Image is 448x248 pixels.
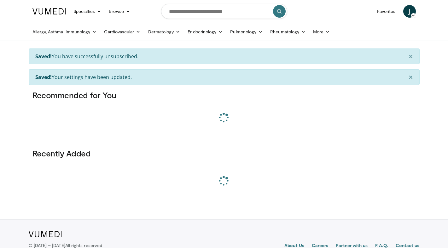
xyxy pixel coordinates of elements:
strong: Saved! [35,53,52,60]
img: VuMedi Logo [29,231,62,237]
span: All rights reserved [65,243,102,248]
a: J [403,5,416,18]
a: Pulmonology [226,25,266,38]
a: Rheumatology [266,25,309,38]
strong: Saved! [35,74,52,81]
a: Favorites [373,5,399,18]
a: Dermatology [144,25,184,38]
input: Search topics, interventions [161,4,287,19]
a: Endocrinology [184,25,226,38]
a: More [309,25,334,38]
a: Allergy, Asthma, Immunology [29,25,101,38]
h3: Recommended for You [32,90,416,100]
a: Cardiovascular [100,25,144,38]
a: Specialties [70,5,105,18]
a: Browse [105,5,134,18]
div: Your settings have been updated. [29,69,420,85]
button: × [402,49,419,64]
button: × [402,70,419,85]
div: You have successfully unsubscribed. [29,48,420,64]
img: VuMedi Logo [32,8,66,14]
h3: Recently Added [32,148,416,158]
